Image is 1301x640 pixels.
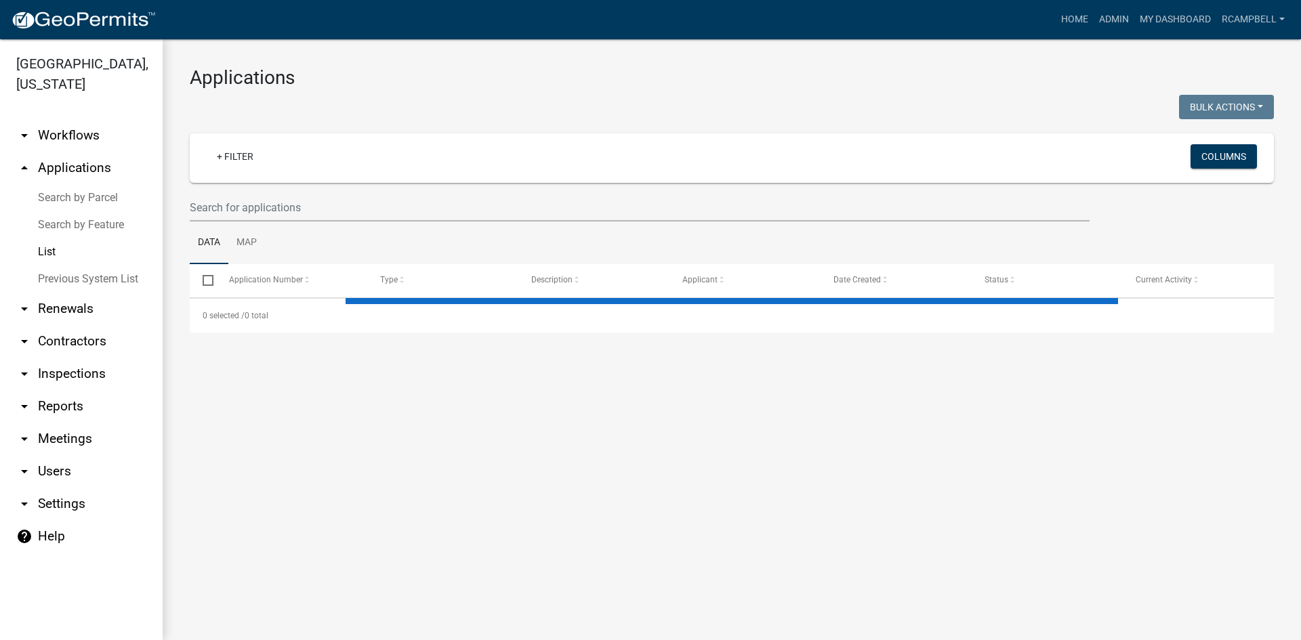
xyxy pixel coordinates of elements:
i: arrow_drop_down [16,398,33,414]
span: Applicant [682,275,718,284]
h3: Applications [190,66,1274,89]
button: Bulk Actions [1179,95,1274,119]
i: arrow_drop_down [16,463,33,479]
span: Description [531,275,573,284]
i: arrow_drop_down [16,496,33,512]
a: + Filter [206,144,264,169]
a: My Dashboard [1134,7,1216,33]
a: Map [228,221,265,265]
i: arrow_drop_down [16,366,33,382]
i: arrow_drop_up [16,160,33,176]
i: help [16,528,33,545]
span: Date Created [833,275,881,284]
a: Home [1056,7,1094,33]
datatable-header-cell: Status [972,264,1123,297]
a: Data [190,221,228,265]
span: 0 selected / [203,311,245,320]
span: Current Activity [1136,275,1192,284]
i: arrow_drop_down [16,301,33,317]
a: Admin [1094,7,1134,33]
i: arrow_drop_down [16,431,33,447]
datatable-header-cell: Select [190,264,215,297]
datatable-header-cell: Application Number [215,264,367,297]
datatable-header-cell: Date Created [821,264,972,297]
i: arrow_drop_down [16,333,33,349]
a: rcampbell [1216,7,1290,33]
i: arrow_drop_down [16,127,33,144]
span: Type [380,275,398,284]
span: Application Number [229,275,303,284]
datatable-header-cell: Description [518,264,669,297]
div: 0 total [190,299,1274,333]
datatable-header-cell: Type [367,264,518,297]
input: Search for applications [190,194,1090,221]
button: Columns [1191,144,1257,169]
datatable-header-cell: Applicant [669,264,821,297]
span: Status [985,275,1008,284]
datatable-header-cell: Current Activity [1123,264,1274,297]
